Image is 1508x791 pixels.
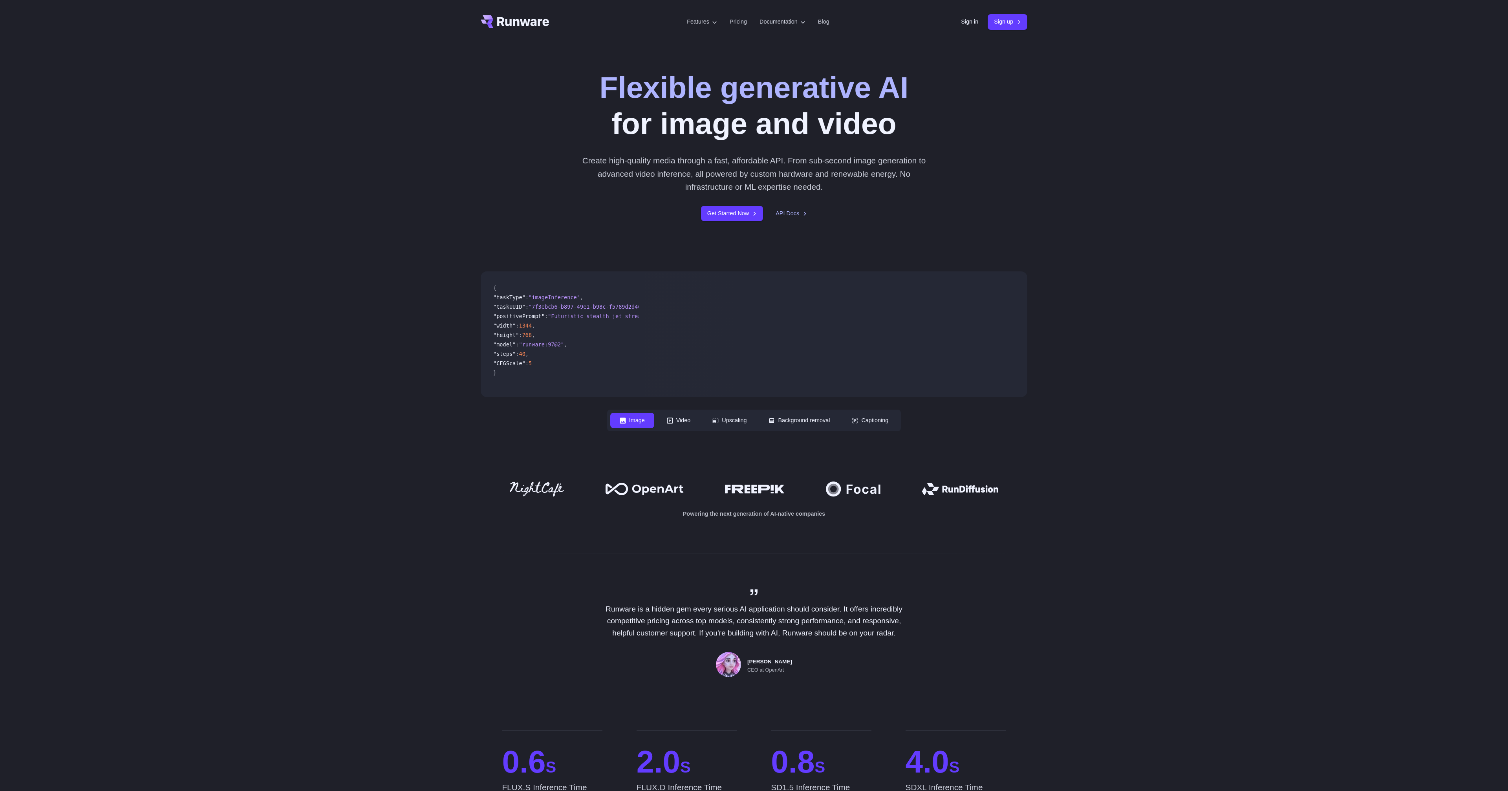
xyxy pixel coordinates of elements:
[525,304,529,310] span: :
[493,313,545,319] span: "positivePrompt"
[545,313,548,319] span: :
[493,341,516,348] span: "model"
[493,304,525,310] span: "taskUUID"
[519,322,532,329] span: 1344
[519,332,522,338] span: :
[842,413,898,428] button: Captioning
[481,509,1027,518] p: Powering the next generation of AI-native companies
[600,70,909,104] strong: Flexible generative AI
[516,351,519,357] span: :
[481,15,549,28] a: Go to /
[522,332,532,338] span: 768
[502,746,602,778] span: 0.6
[493,285,496,291] span: {
[525,294,529,300] span: :
[701,206,763,221] a: Get Started Now
[516,341,519,348] span: :
[814,758,825,776] span: S
[747,657,792,666] span: [PERSON_NAME]
[580,294,583,300] span: ,
[906,746,1006,778] span: 4.0
[759,413,839,428] button: Background removal
[493,332,519,338] span: "height"
[493,294,525,300] span: "taskType"
[532,322,535,329] span: ,
[687,17,717,26] label: Features
[600,69,909,141] h1: for image and video
[961,17,978,26] a: Sign in
[949,758,960,776] span: S
[657,413,700,428] button: Video
[818,17,829,26] a: Blog
[637,746,737,778] span: 2.0
[776,209,807,218] a: API Docs
[759,17,805,26] label: Documentation
[703,413,756,428] button: Upscaling
[493,351,516,357] span: "steps"
[730,17,747,26] a: Pricing
[747,666,784,674] span: CEO at OpenArt
[988,14,1027,29] a: Sign up
[516,322,519,329] span: :
[519,351,525,357] span: 40
[493,360,525,366] span: "CFGScale"
[579,154,929,193] p: Create high-quality media through a fast, affordable API. From sub-second image generation to adv...
[529,294,580,300] span: "imageInference"
[546,758,556,776] span: S
[548,313,840,319] span: "Futuristic stealth jet streaking through a neon-lit cityscape with glowing purple exhaust"
[493,370,496,376] span: }
[771,746,871,778] span: 0.8
[597,603,911,639] p: Runware is a hidden gem every serious AI application should consider. It offers incredibly compet...
[716,652,741,677] img: Person
[493,322,516,329] span: "width"
[529,360,532,366] span: 5
[532,332,535,338] span: ,
[610,413,654,428] button: Image
[519,341,564,348] span: "runware:97@2"
[564,341,567,348] span: ,
[529,304,651,310] span: "7f3ebcb6-b897-49e1-b98c-f5789d2d40d7"
[525,351,529,357] span: ,
[525,360,529,366] span: :
[680,758,691,776] span: S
